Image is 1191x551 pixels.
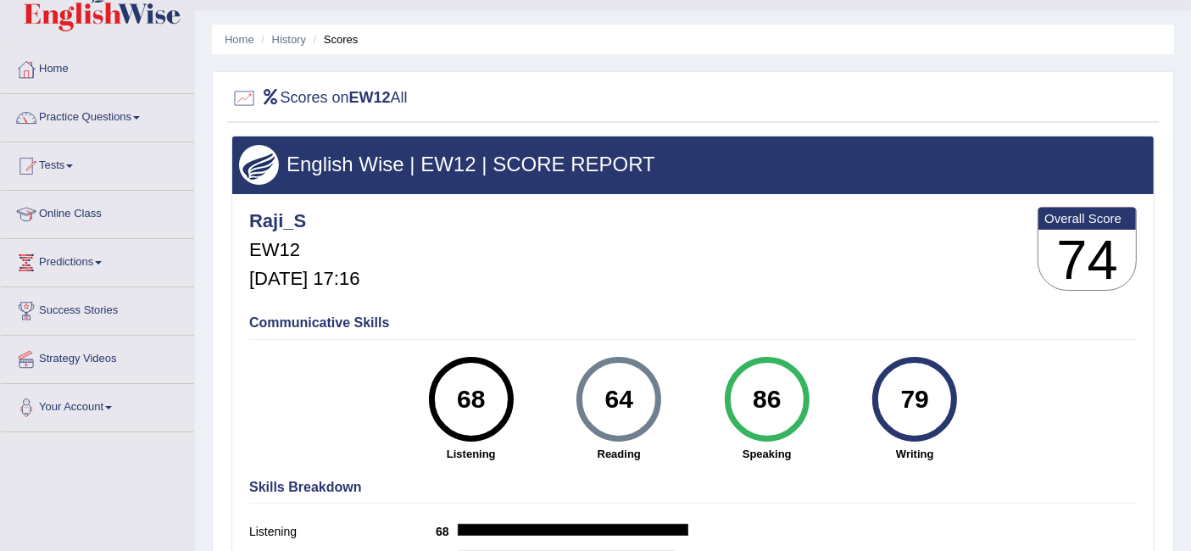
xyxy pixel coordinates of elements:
[349,89,391,106] b: EW12
[1,384,194,426] a: Your Account
[1,287,194,330] a: Success Stories
[1038,230,1136,291] h3: 74
[249,315,1137,331] h4: Communicative Skills
[436,525,458,538] b: 68
[249,269,359,289] h5: [DATE] 17:16
[736,364,798,435] div: 86
[249,211,359,231] h4: Raji_S
[249,240,359,260] h5: EW12
[1044,211,1130,225] b: Overall Score
[249,523,436,541] label: Listening
[1,94,194,136] a: Practice Questions
[1,336,194,378] a: Strategy Videos
[702,446,833,462] strong: Speaking
[588,364,650,435] div: 64
[1,239,194,281] a: Predictions
[239,145,279,185] img: wings.png
[309,31,359,47] li: Scores
[272,33,306,46] a: History
[225,33,254,46] a: Home
[849,446,981,462] strong: Writing
[231,86,408,111] h2: Scores on All
[554,446,685,462] strong: Reading
[884,364,946,435] div: 79
[239,153,1147,175] h3: English Wise | EW12 | SCORE REPORT
[249,480,1137,495] h4: Skills Breakdown
[1,46,194,88] a: Home
[1,191,194,233] a: Online Class
[440,364,502,435] div: 68
[1,142,194,185] a: Tests
[406,446,537,462] strong: Listening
